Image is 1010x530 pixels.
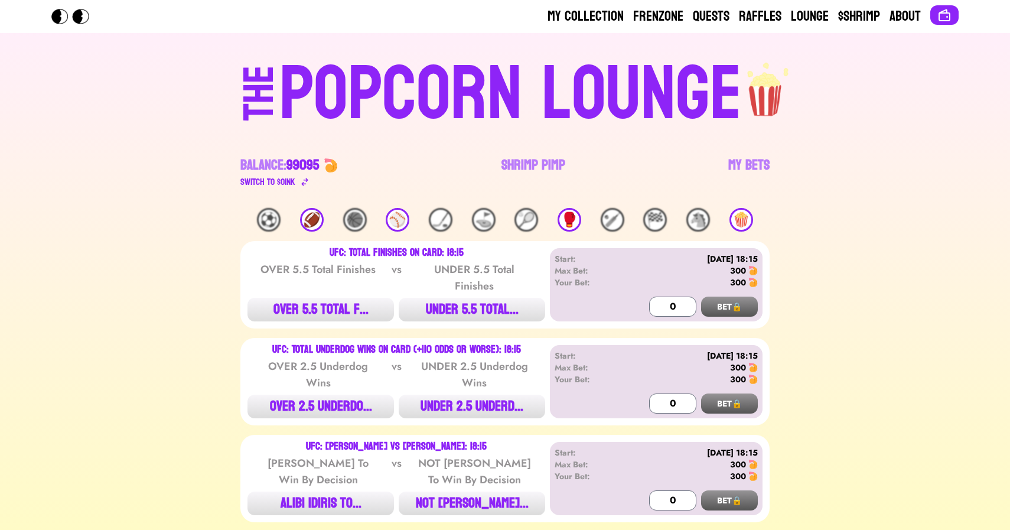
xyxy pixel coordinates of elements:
img: 🍤 [324,158,338,173]
div: Your Bet: [555,373,623,385]
img: Popcorn [51,9,99,24]
div: UFC: Total Underdog wins on Card (+110 odds or worse): 18:15 [272,345,521,355]
div: 300 [730,362,746,373]
div: 🏏 [601,208,624,232]
div: Switch to $ OINK [240,175,295,189]
div: 300 [730,470,746,482]
div: UFC: Total Finishes on Card: 18:15 [330,248,464,258]
span: 99095 [286,152,319,178]
div: Your Bet: [555,470,623,482]
div: vs [389,455,404,488]
div: NOT [PERSON_NAME] To Win By Decision [415,455,534,488]
div: 🏁 [643,208,667,232]
div: 300 [730,459,746,470]
a: THEPOPCORN LOUNGEpopcorn [141,52,869,132]
button: ALIBI IDIRIS TO... [247,492,394,515]
div: 🥊 [558,208,581,232]
div: Max Bet: [555,459,623,470]
div: 300 [730,373,746,385]
div: 🏈 [300,208,324,232]
button: BET🔒 [701,297,758,317]
button: OVER 5.5 TOTAL F... [247,298,394,321]
div: ⚽️ [257,208,281,232]
div: UNDER 5.5 Total Finishes [415,261,534,294]
img: 🍤 [748,460,758,469]
div: Start: [555,447,623,459]
div: 300 [730,265,746,277]
img: 🍤 [748,266,758,275]
a: My Collection [548,7,624,26]
img: popcorn [742,52,790,118]
div: Start: [555,253,623,265]
div: 🎾 [514,208,538,232]
div: Max Bet: [555,362,623,373]
div: UFC: [PERSON_NAME] vs [PERSON_NAME]: 18:15 [306,442,487,451]
div: OVER 2.5 Underdog Wins [259,358,378,391]
button: BET🔒 [701,490,758,511]
button: NOT [PERSON_NAME]... [399,492,545,515]
div: POPCORN LOUNGE [279,57,742,132]
div: vs [389,261,404,294]
div: vs [389,358,404,391]
a: Shrimp Pimp [501,156,565,189]
a: My Bets [728,156,770,189]
div: OVER 5.5 Total Finishes [259,261,378,294]
div: Start: [555,350,623,362]
div: ⛳️ [472,208,496,232]
button: OVER 2.5 UNDERDO... [247,395,394,418]
div: [DATE] 18:15 [623,253,758,265]
a: Lounge [791,7,829,26]
div: [DATE] 18:15 [623,350,758,362]
img: 🍤 [748,363,758,372]
button: UNDER 2.5 UNDERD... [399,395,545,418]
div: 🏀 [343,208,367,232]
a: Raffles [739,7,781,26]
div: Max Bet: [555,265,623,277]
div: [PERSON_NAME] To Win By Decision [259,455,378,488]
div: [DATE] 18:15 [623,447,758,459]
img: 🍤 [748,472,758,481]
a: Frenzone [633,7,683,26]
a: About [890,7,921,26]
img: 🍤 [748,375,758,384]
button: BET🔒 [701,394,758,414]
div: UNDER 2.5 Underdog Wins [415,358,534,391]
div: 🏒 [429,208,452,232]
div: 🍿 [729,208,753,232]
img: Connect wallet [937,8,952,22]
a: Quests [693,7,729,26]
button: UNDER 5.5 TOTAL... [399,298,545,321]
img: 🍤 [748,278,758,287]
div: ⚾️ [386,208,409,232]
a: $Shrimp [838,7,880,26]
div: THE [238,66,281,144]
div: Your Bet: [555,277,623,288]
div: Balance: [240,156,319,175]
div: 300 [730,277,746,288]
div: 🐴 [686,208,710,232]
